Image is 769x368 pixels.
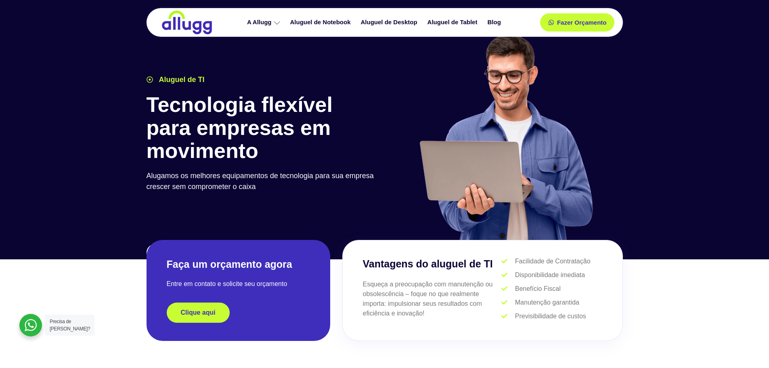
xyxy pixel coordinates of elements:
span: Clique aqui [181,309,216,316]
span: Precisa de [PERSON_NAME]? [50,319,90,332]
p: Alugamos os melhores equipamentos de tecnologia para sua empresa crescer sem comprometer o caixa [147,170,381,192]
a: Blog [483,15,507,29]
a: Fazer Orçamento [540,13,615,32]
a: Aluguel de Tablet [423,15,484,29]
span: Manutenção garantida [513,298,579,307]
a: A Allugg [243,15,286,29]
span: Disponibilidade imediata [513,270,585,280]
h2: Faça um orçamento agora [167,258,310,271]
a: Aluguel de Notebook [286,15,357,29]
h1: Tecnologia flexível para empresas em movimento [147,93,381,163]
span: Benefício Fiscal [513,284,561,294]
span: Aluguel de TI [157,74,205,85]
img: aluguel de ti para startups [417,34,595,240]
h3: Vantagens do aluguel de TI [363,257,502,272]
p: Entre em contato e solicite seu orçamento [167,279,310,289]
span: Facilidade de Contratação [513,257,591,266]
img: locação de TI é Allugg [161,10,213,35]
a: Aluguel de Desktop [357,15,423,29]
span: Previsibilidade de custos [513,311,586,321]
a: Clique aqui [167,303,230,323]
p: Esqueça a preocupação com manutenção ou obsolescência – foque no que realmente importa: impulsion... [363,280,502,318]
span: Fazer Orçamento [557,19,607,25]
